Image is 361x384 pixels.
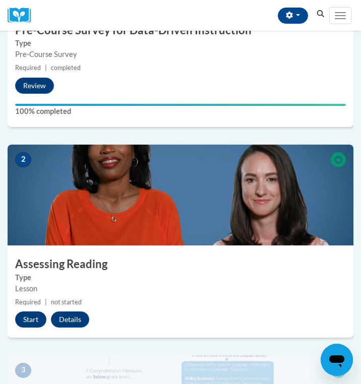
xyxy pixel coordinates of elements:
span: Required [15,64,41,72]
button: Start [15,311,46,328]
span: | [45,298,47,306]
label: Type [15,38,346,49]
button: Account Settings [278,8,308,24]
div: Your progress [15,104,346,106]
span: 2 [15,152,31,167]
div: Lesson [15,283,346,294]
img: Course Image [8,145,353,245]
button: Details [51,311,89,328]
span: | [45,64,47,72]
div: Pre-Course Survey [15,49,346,60]
span: completed [51,64,81,72]
iframe: Button to launch messaging window [321,344,353,376]
button: Review [15,78,54,94]
span: not started [51,298,82,306]
label: 100% completed [15,106,346,117]
button: Search [313,8,328,20]
a: Cox Campus [8,8,38,23]
label: Type [15,272,346,283]
h3: Assessing Reading [8,257,353,272]
img: Logo brand [8,8,38,23]
span: Required [15,298,41,306]
span: 3 [15,363,31,378]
